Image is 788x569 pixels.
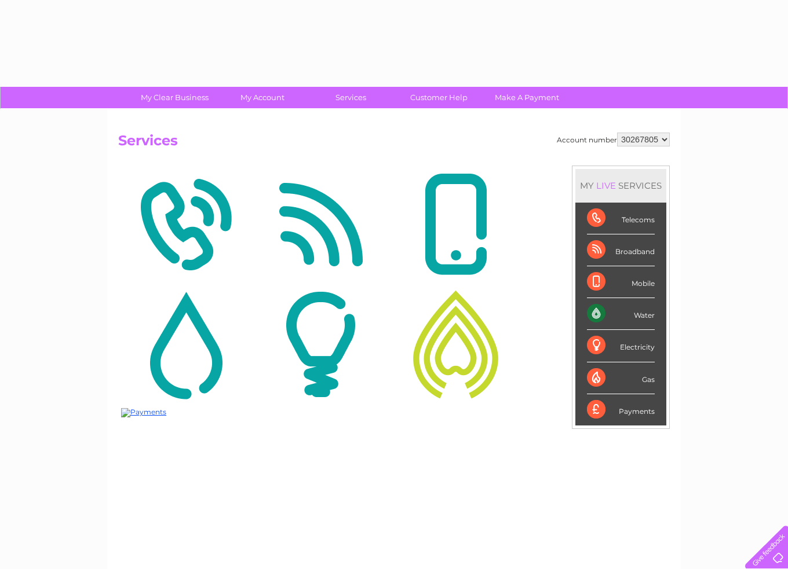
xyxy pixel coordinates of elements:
[557,133,670,146] div: Account number
[587,298,655,330] div: Water
[256,288,385,401] img: Electricity
[575,169,666,202] div: MY SERVICES
[587,394,655,425] div: Payments
[587,234,655,266] div: Broadband
[121,168,250,281] img: Telecoms
[587,362,655,394] div: Gas
[121,288,250,401] img: Water
[127,87,222,108] a: My Clear Business
[391,87,487,108] a: Customer Help
[256,168,385,281] img: Broadband
[118,133,670,155] h2: Services
[479,87,575,108] a: Make A Payment
[594,180,618,191] div: LIVE
[587,330,655,362] div: Electricity
[587,266,655,298] div: Mobile
[303,87,399,108] a: Services
[391,168,520,281] img: Mobile
[391,288,520,401] img: Gas
[587,203,655,234] div: Telecoms
[121,408,166,417] img: Payments
[215,87,311,108] a: My Account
